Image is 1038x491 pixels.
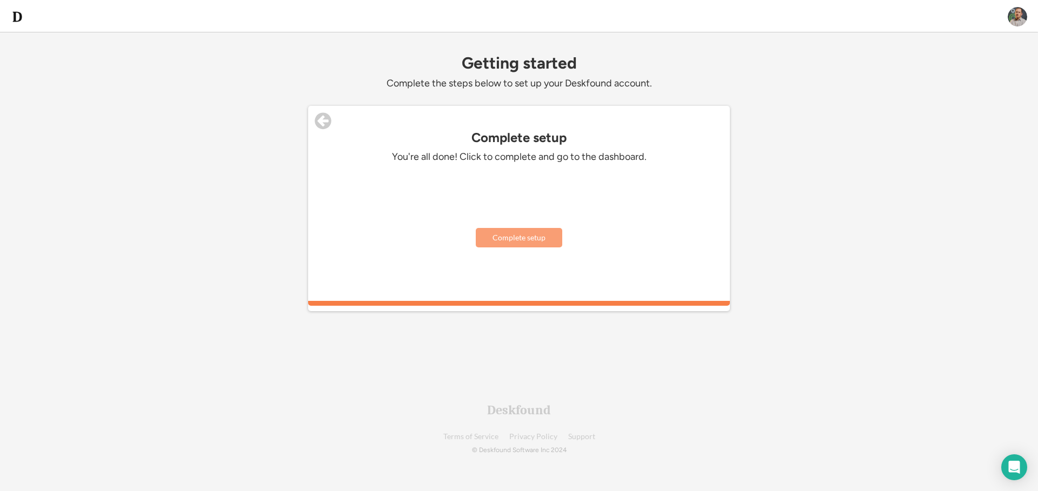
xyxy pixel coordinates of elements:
[476,228,562,247] button: Complete setup
[1001,454,1027,480] div: Open Intercom Messenger
[310,301,728,306] div: 100%
[568,433,595,441] a: Support
[308,130,730,145] div: Complete setup
[357,151,681,163] div: You're all done! Click to complete and go to the dashboard.
[11,10,24,23] img: d-whitebg.png
[487,403,551,416] div: Deskfound
[308,54,730,72] div: Getting started
[308,77,730,90] div: Complete the steps below to set up your Deskfound account.
[1008,7,1027,26] img: ACg8ocLLBpmOUBHPS41MH6f1vVtkEg1sv9v4JBEiQpf7kKynyrveAuAH=s96-c
[509,433,557,441] a: Privacy Policy
[443,433,498,441] a: Terms of Service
